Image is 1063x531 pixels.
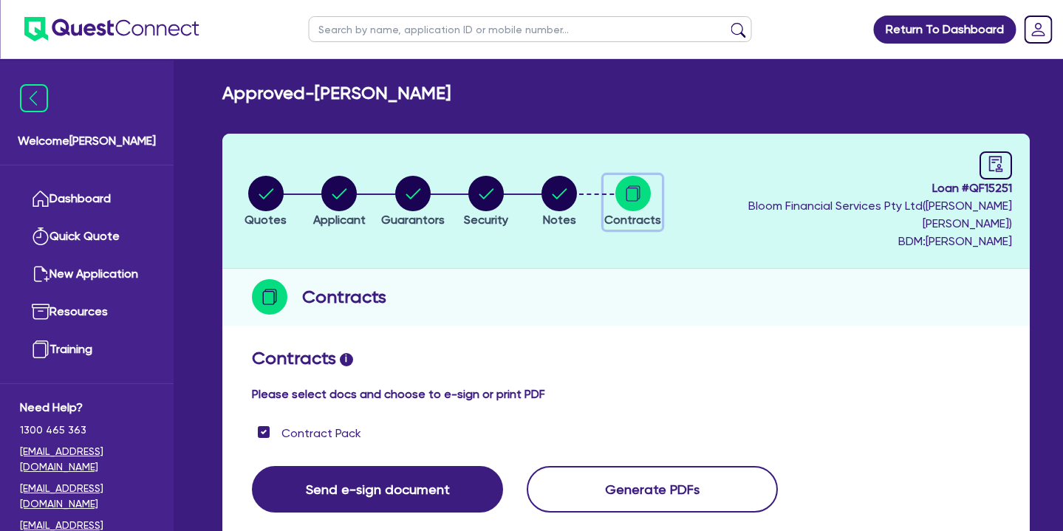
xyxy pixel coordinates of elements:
[463,175,509,230] button: Security
[20,481,154,512] a: [EMAIL_ADDRESS][DOMAIN_NAME]
[32,303,49,321] img: resources
[604,175,662,230] button: Contracts
[281,425,361,442] label: Contract Pack
[673,179,1012,197] span: Loan # QF15251
[20,422,154,438] span: 1300 465 363
[1019,10,1057,49] a: Dropdown toggle
[32,227,49,245] img: quick-quote
[24,17,199,41] img: quest-connect-logo-blue
[252,387,1000,401] h4: Please select docs and choose to e-sign or print PDF
[340,353,353,366] span: i
[222,83,451,104] h2: Approved - [PERSON_NAME]
[541,175,578,230] button: Notes
[313,213,366,227] span: Applicant
[748,199,1012,230] span: Bloom Financial Services Pty Ltd ( [PERSON_NAME] [PERSON_NAME] )
[543,213,576,227] span: Notes
[673,233,1012,250] span: BDM: [PERSON_NAME]
[604,213,661,227] span: Contracts
[381,213,445,227] span: Guarantors
[309,16,752,42] input: Search by name, application ID or mobile number...
[20,331,154,369] a: Training
[20,180,154,218] a: Dashboard
[20,444,154,475] a: [EMAIL_ADDRESS][DOMAIN_NAME]
[988,156,1004,172] span: audit
[245,213,287,227] span: Quotes
[20,399,154,417] span: Need Help?
[20,218,154,256] a: Quick Quote
[873,16,1016,44] a: Return To Dashboard
[32,265,49,283] img: new-application
[32,340,49,358] img: training
[252,348,1000,369] h2: Contracts
[20,293,154,331] a: Resources
[302,284,386,310] h2: Contracts
[464,213,508,227] span: Security
[312,175,366,230] button: Applicant
[20,256,154,293] a: New Application
[380,175,445,230] button: Guarantors
[244,175,287,230] button: Quotes
[252,466,503,513] button: Send e-sign document
[252,279,287,315] img: step-icon
[20,84,48,112] img: icon-menu-close
[527,466,778,513] button: Generate PDFs
[18,132,156,150] span: Welcome [PERSON_NAME]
